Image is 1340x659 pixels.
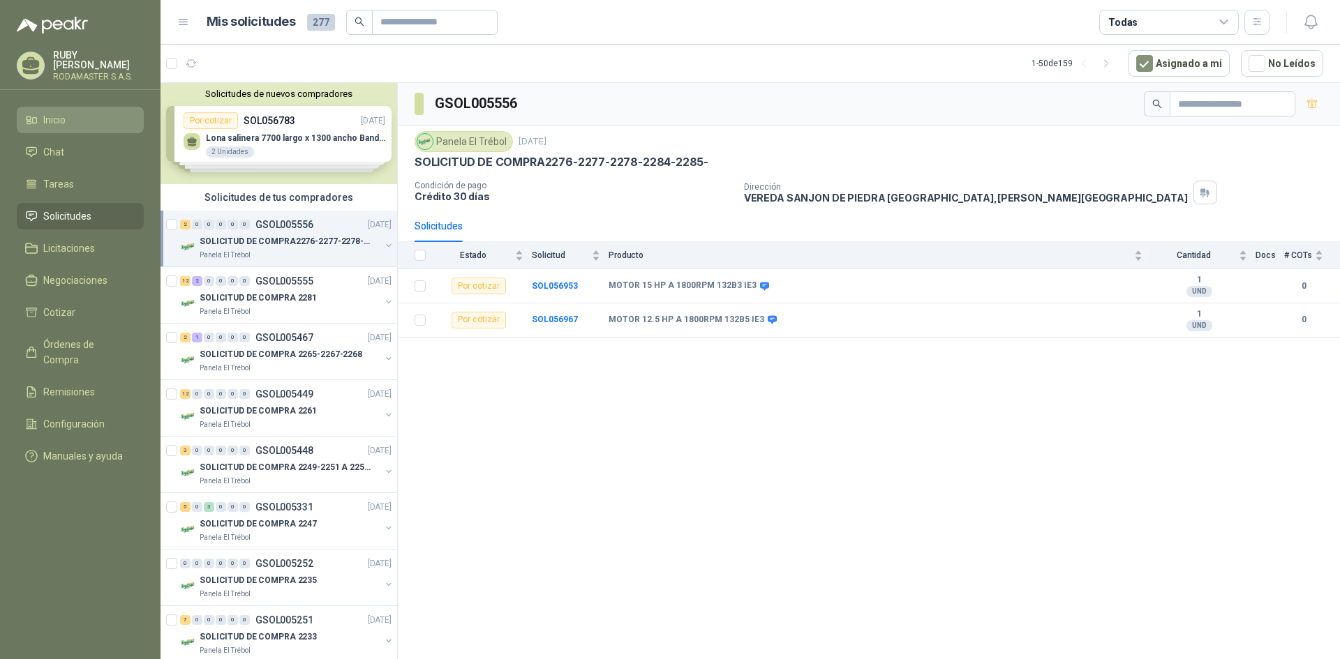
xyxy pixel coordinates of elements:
[43,273,107,288] span: Negociaciones
[204,389,214,399] div: 0
[204,615,214,625] div: 0
[17,17,88,33] img: Logo peakr
[180,273,394,317] a: 12 2 0 0 0 0 GSOL005555[DATE] Company LogoSOLICITUD DE COMPRA 2281Panela El Trébol
[200,235,373,248] p: SOLICITUD DE COMPRA2276-2277-2278-2284-2285-
[200,630,317,644] p: SOLICITUD DE COMPRA 2233
[17,171,144,197] a: Tareas
[43,448,123,464] span: Manuales y ayuda
[609,250,1131,260] span: Producto
[228,502,238,512] div: 0
[192,276,202,286] div: 2
[180,612,394,656] a: 7 0 0 0 0 0 GSOL005251[DATE] Company LogoSOLICITUD DE COMPRA 2233Panela El Trébol
[228,276,238,286] div: 0
[239,615,250,625] div: 0
[368,331,392,344] p: [DATE]
[255,220,313,229] p: GSOL005556
[192,615,202,625] div: 0
[255,333,313,342] p: GSOL005467
[368,218,392,232] p: [DATE]
[204,220,214,229] div: 0
[200,306,251,317] p: Panela El Trébol
[415,190,733,202] p: Crédito 30 días
[255,502,313,512] p: GSOL005331
[1152,99,1162,109] span: search
[180,577,197,594] img: Company Logo
[200,291,317,305] p: SOLICITUD DE COMPRA 2281
[609,242,1151,269] th: Producto
[200,250,251,261] p: Panela El Trébol
[200,589,251,600] p: Panela El Trébol
[228,615,238,625] div: 0
[17,235,144,262] a: Licitaciones
[161,184,397,211] div: Solicitudes de tus compradores
[1151,275,1247,286] b: 1
[307,14,335,31] span: 277
[216,502,226,512] div: 0
[180,276,191,286] div: 12
[452,312,506,328] div: Por cotizar
[17,299,144,326] a: Cotizar
[415,218,463,234] div: Solicitudes
[180,295,197,312] img: Company Logo
[17,267,144,294] a: Negociaciones
[1108,15,1138,30] div: Todas
[43,384,95,400] span: Remisiones
[239,559,250,568] div: 0
[744,192,1188,204] p: VEREDA SANJON DE PIEDRA [GEOGRAPHIC_DATA] , [PERSON_NAME][GEOGRAPHIC_DATA]
[192,502,202,512] div: 0
[180,408,197,425] img: Company Logo
[228,389,238,399] div: 0
[239,446,250,455] div: 0
[744,182,1188,192] p: Dirección
[43,337,131,368] span: Órdenes de Compra
[415,181,733,190] p: Condición de pago
[200,574,317,587] p: SOLICITUD DE COMPRA 2235
[53,73,144,81] p: RODAMASTER S.A.S.
[180,442,394,487] a: 3 0 0 0 0 0 GSOL005448[DATE] Company LogoSOLICITUD DE COMPRA 2249-2251 A 2256-2258 Y 2262Panela E...
[1129,50,1230,77] button: Asignado a mi
[17,411,144,437] a: Configuración
[368,444,392,457] p: [DATE]
[200,419,251,430] p: Panela El Trébol
[180,333,191,342] div: 2
[166,89,392,99] button: Solicitudes de nuevos compradores
[228,559,238,568] div: 0
[609,280,757,291] b: MOTOR 15 HP A 1800RPM 132B3 IE3
[216,615,226,625] div: 0
[1284,313,1323,326] b: 0
[180,386,394,430] a: 12 0 0 0 0 0 GSOL005449[DATE] Company LogoSOLICITUD DE COMPRA 2261Panela El Trébol
[180,502,191,512] div: 5
[207,12,296,32] h1: Mis solicitudes
[43,305,75,320] span: Cotizar
[180,555,394,600] a: 0 0 0 0 0 0 GSOL005252[DATE] Company LogoSOLICITUD DE COMPRA 2235Panela El Trébol
[17,139,144,165] a: Chat
[532,250,589,260] span: Solicitud
[1151,242,1256,269] th: Cantidad
[228,446,238,455] div: 0
[200,461,373,474] p: SOLICITUD DE COMPRA 2249-2251 A 2256-2258 Y 2262
[1186,320,1212,331] div: UND
[239,333,250,342] div: 0
[180,216,394,261] a: 2 0 0 0 0 0 GSOL005556[DATE] Company LogoSOLICITUD DE COMPRA2276-2277-2278-2284-2285-Panela El Tr...
[216,559,226,568] div: 0
[204,502,214,512] div: 3
[180,329,394,374] a: 2 1 0 0 0 0 GSOL005467[DATE] Company LogoSOLICITUD DE COMPRA 2265-2267-2268Panela El Trébol
[216,276,226,286] div: 0
[239,389,250,399] div: 0
[1151,309,1247,320] b: 1
[43,416,105,432] span: Configuración
[216,446,226,455] div: 0
[255,276,313,286] p: GSOL005555
[532,315,578,324] b: SOL056967
[17,443,144,469] a: Manuales y ayuda
[1151,250,1236,260] span: Cantidad
[180,389,191,399] div: 12
[1186,286,1212,297] div: UND
[216,389,226,399] div: 0
[228,333,238,342] div: 0
[192,389,202,399] div: 0
[532,281,578,291] a: SOL056953
[204,446,214,455] div: 0
[415,131,513,152] div: Panela El Trébol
